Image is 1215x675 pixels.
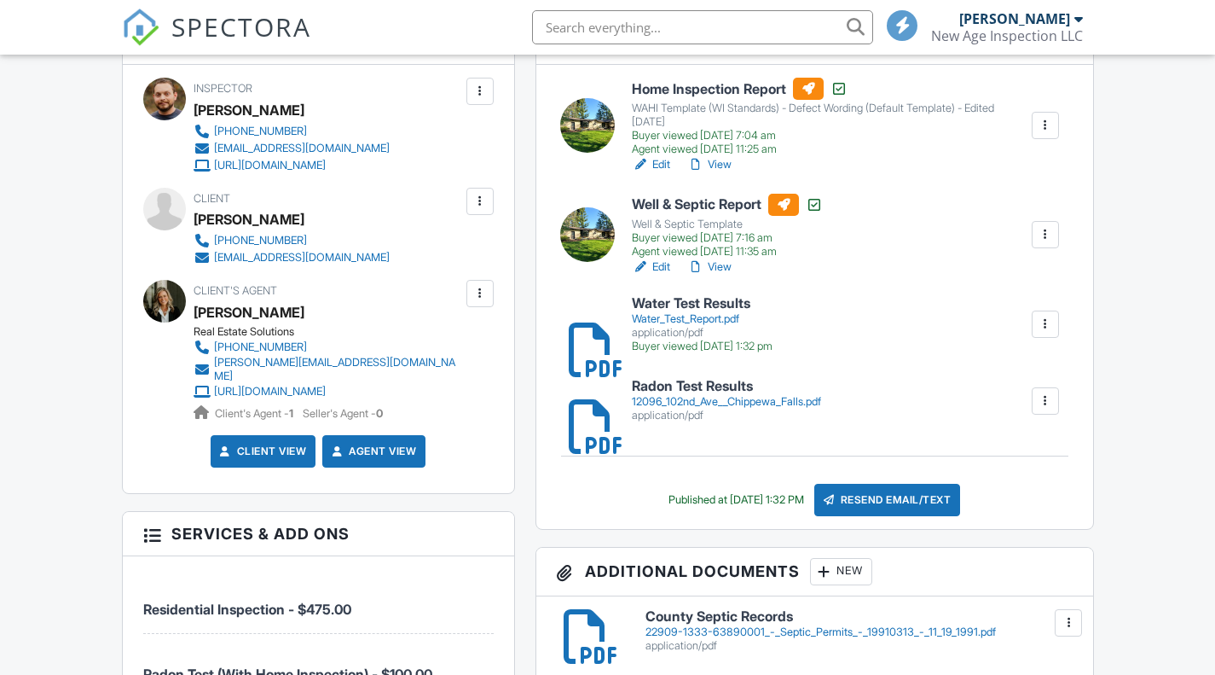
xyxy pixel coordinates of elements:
[632,218,823,231] div: Well & Septic Template
[632,231,823,245] div: Buyer viewed [DATE] 7:16 am
[214,340,307,354] div: [PHONE_NUMBER]
[645,609,1072,625] h6: County Septic Records
[632,409,821,422] div: application/pdf
[632,129,1029,143] div: Buyer viewed [DATE] 7:04 am
[122,23,311,59] a: SPECTORA
[810,558,872,585] div: New
[143,601,351,618] span: Residential Inspection - $475.00
[632,194,823,259] a: Well & Septic Report Well & Septic Template Buyer viewed [DATE] 7:16 am Agent viewed [DATE] 11:35 am
[214,251,390,265] div: [EMAIL_ADDRESS][DOMAIN_NAME]
[171,9,311,44] span: SPECTORA
[217,443,307,460] a: Client View
[632,379,821,394] h6: Radon Test Results
[194,325,476,339] div: Real Estate Solutions
[214,234,307,247] div: [PHONE_NUMBER]
[687,156,732,173] a: View
[536,548,1093,596] h3: Additional Documents
[632,395,821,409] div: 12096_102nd_Ave__Chippewa_Falls.pdf
[194,232,390,249] a: [PHONE_NUMBER]
[632,296,772,353] a: Water Test Results Water_Test_Report.pdf application/pdf Buyer viewed [DATE] 1:32 pm
[194,383,462,400] a: [URL][DOMAIN_NAME]
[214,159,326,172] div: [URL][DOMAIN_NAME]
[632,312,772,326] div: Water_Test_Report.pdf
[632,78,1029,100] h6: Home Inspection Report
[194,157,390,174] a: [URL][DOMAIN_NAME]
[645,626,1072,639] div: 22909-1333-63890001_-_Septic_Permits_-_19910313_-_11_19_1991.pdf
[194,82,252,95] span: Inspector
[328,443,416,460] a: Agent View
[632,194,823,216] h6: Well & Septic Report
[632,143,1029,156] div: Agent viewed [DATE] 11:25 am
[632,78,1029,156] a: Home Inspection Report WAHI Template (WI Standards) - Defect Wording (Default Template) - Edited ...
[214,385,326,399] div: [URL][DOMAIN_NAME]
[123,512,514,556] h3: Services & Add ons
[194,284,277,297] span: Client's Agent
[143,569,494,633] li: Service: Residential Inspection
[289,407,293,420] strong: 1
[214,356,462,383] div: [PERSON_NAME][EMAIL_ADDRESS][DOMAIN_NAME]
[632,156,670,173] a: Edit
[194,300,304,325] a: [PERSON_NAME]
[194,339,462,356] a: [PHONE_NUMBER]
[931,27,1083,44] div: New Age Inspection LLC
[194,97,304,123] div: [PERSON_NAME]
[632,102,1029,129] div: WAHI Template (WI Standards) - Defect Wording (Default Template) - Edited [DATE]
[214,125,307,138] div: [PHONE_NUMBER]
[632,245,823,259] div: Agent viewed [DATE] 11:35 am
[959,10,1070,27] div: [PERSON_NAME]
[632,326,772,340] div: application/pdf
[814,484,961,516] div: Resend Email/Text
[632,340,772,353] div: Buyer viewed [DATE] 1:32 pm
[215,407,296,420] span: Client's Agent -
[214,142,390,155] div: [EMAIL_ADDRESS][DOMAIN_NAME]
[687,259,732,276] a: View
[122,9,159,46] img: The Best Home Inspection Software - Spectora
[668,493,804,507] div: Published at [DATE] 1:32 PM
[376,407,383,420] strong: 0
[194,140,390,157] a: [EMAIL_ADDRESS][DOMAIN_NAME]
[632,379,821,422] a: Radon Test Results 12096_102nd_Ave__Chippewa_Falls.pdf application/pdf
[194,123,390,140] a: [PHONE_NUMBER]
[645,609,1072,653] a: County Septic Records 22909-1333-63890001_-_Septic_Permits_-_19910313_-_11_19_1991.pdf applicatio...
[194,192,230,205] span: Client
[194,207,304,232] div: [PERSON_NAME]
[194,249,390,266] a: [EMAIL_ADDRESS][DOMAIN_NAME]
[632,259,670,276] a: Edit
[632,296,772,311] h6: Water Test Results
[303,407,383,420] span: Seller's Agent -
[532,10,873,44] input: Search everything...
[194,356,462,383] a: [PERSON_NAME][EMAIL_ADDRESS][DOMAIN_NAME]
[645,639,1072,653] div: application/pdf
